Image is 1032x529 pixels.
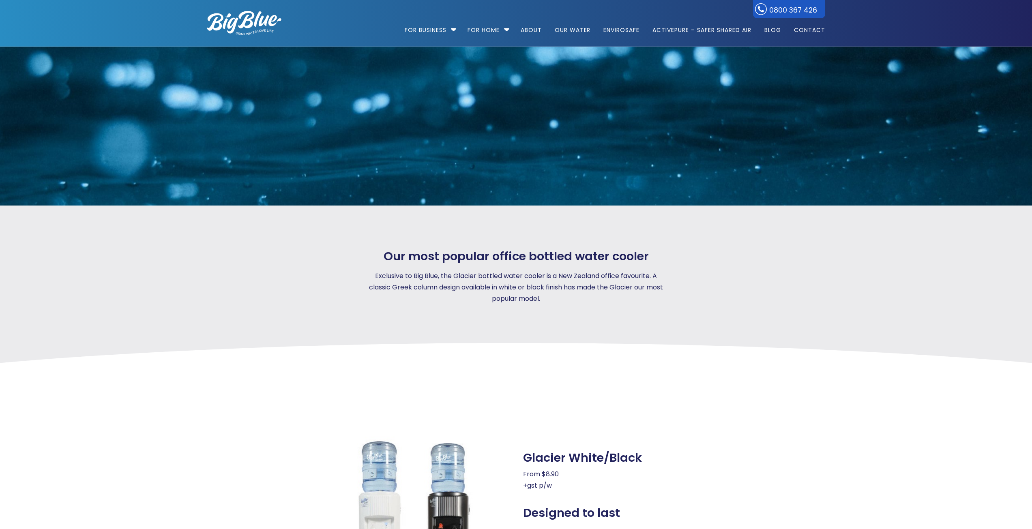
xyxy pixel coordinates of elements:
[365,270,667,304] p: Exclusive to Big Blue, the Glacier bottled water cooler is a New Zealand office favourite. A clas...
[384,249,649,263] span: Our most popular office bottled water cooler
[523,451,642,465] span: Glacier White/Black
[523,506,620,520] span: Designed to last
[207,11,281,35] img: logo
[523,469,719,491] p: From $8.90 +gst p/w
